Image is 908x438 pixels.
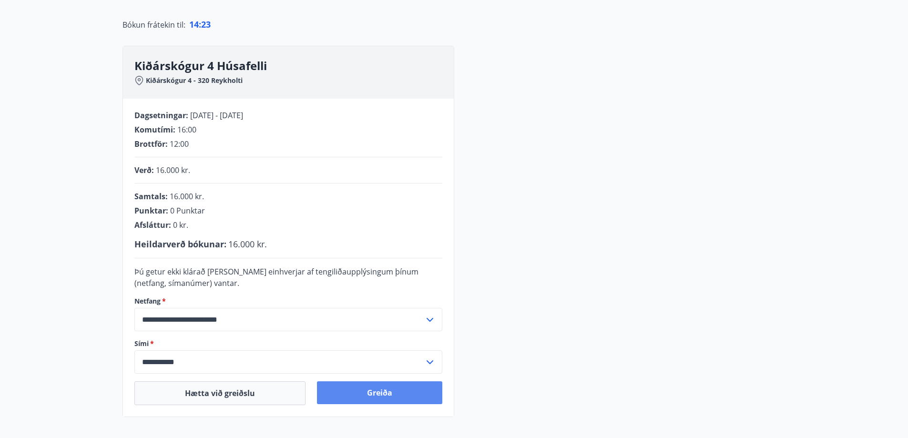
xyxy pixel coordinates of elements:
span: [DATE] - [DATE] [190,110,243,121]
button: Hætta við greiðslu [134,381,306,405]
span: Dagsetningar : [134,110,188,121]
span: 12:00 [170,139,189,149]
span: Þú getur ekki klárað [PERSON_NAME] einhverjar af tengiliðaupplýsingum þínum (netfang, símanúmer) ... [134,266,418,288]
button: Greiða [317,381,442,404]
span: 16.000 kr. [170,191,204,202]
h3: Kiðárskógur 4 Húsafelli [134,58,454,74]
span: Bókun frátekin til : [122,19,185,31]
span: Kiðárskógur 4 - 320 Reykholti [146,76,243,85]
span: 23 [201,19,211,30]
span: Punktar : [134,205,168,216]
span: Komutími : [134,124,175,135]
label: Netfang [134,296,442,306]
label: Sími [134,339,442,348]
span: 16:00 [177,124,196,135]
span: 14 : [189,19,201,30]
span: 16.000 kr. [156,165,190,175]
span: Brottför : [134,139,168,149]
span: Samtals : [134,191,168,202]
span: Verð : [134,165,154,175]
span: 0 Punktar [170,205,205,216]
span: 16.000 kr. [228,238,267,250]
span: 0 kr. [173,220,188,230]
span: Heildarverð bókunar : [134,238,226,250]
span: Afsláttur : [134,220,171,230]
